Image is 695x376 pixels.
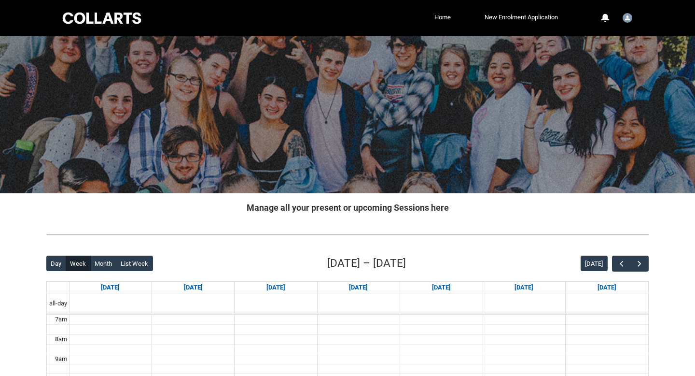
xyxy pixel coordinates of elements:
a: Go to September 24, 2025 [347,282,370,293]
img: Student.amanous.20252527 [623,13,632,23]
button: Previous Week [612,256,630,272]
a: Home [432,10,453,25]
div: 8am [53,334,69,344]
img: REDU_GREY_LINE [46,230,649,240]
button: Week [66,256,91,271]
a: Go to September 27, 2025 [596,282,618,293]
button: User Profile Student.amanous.20252527 [620,9,635,25]
span: all-day [47,299,69,308]
a: Go to September 22, 2025 [182,282,205,293]
a: New Enrolment Application [482,10,560,25]
button: List Week [116,256,153,271]
div: 7am [53,315,69,324]
a: Go to September 21, 2025 [99,282,122,293]
button: Next Week [630,256,649,272]
button: Month [90,256,117,271]
h2: Manage all your present or upcoming Sessions here [46,201,649,214]
div: 9am [53,354,69,364]
a: Go to September 25, 2025 [430,282,453,293]
a: Go to September 23, 2025 [264,282,287,293]
h2: [DATE] – [DATE] [327,255,406,272]
button: [DATE] [581,256,608,271]
button: Day [46,256,66,271]
a: Go to September 26, 2025 [513,282,535,293]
